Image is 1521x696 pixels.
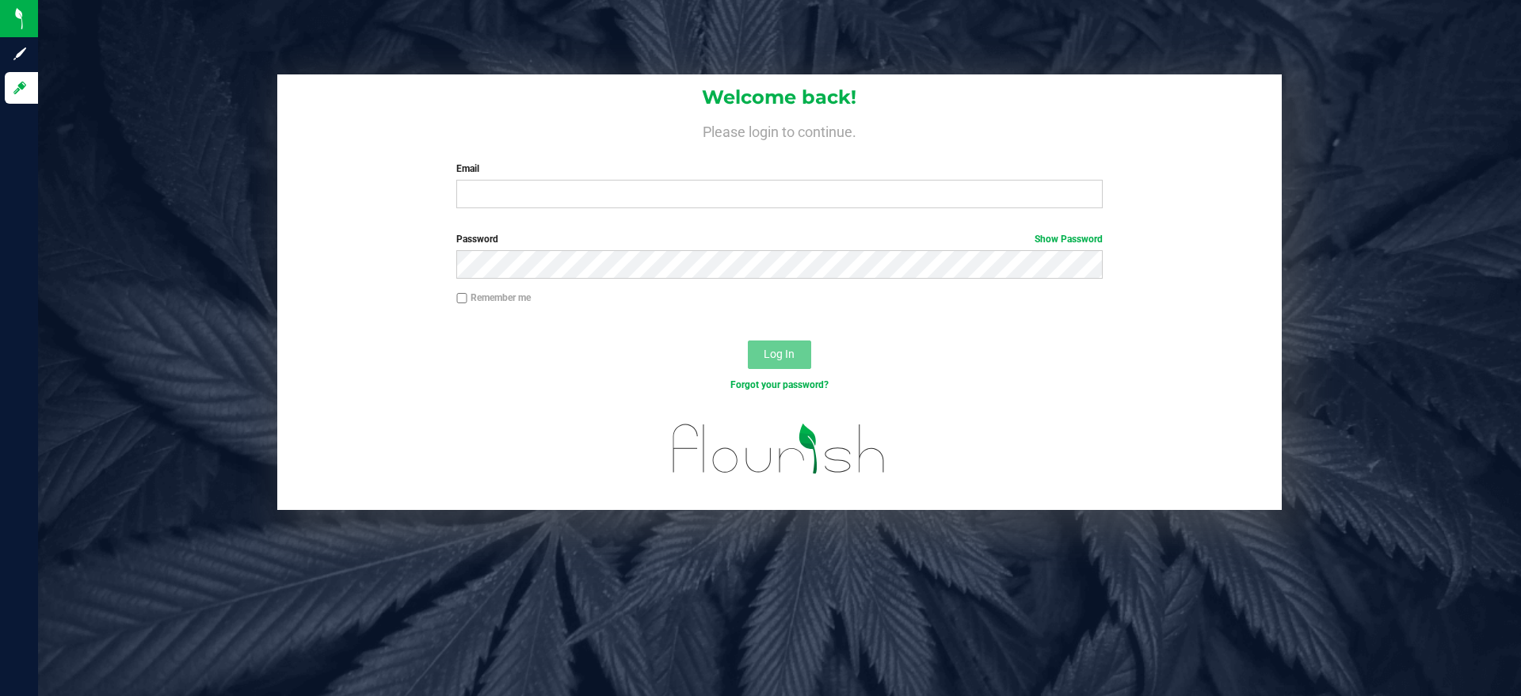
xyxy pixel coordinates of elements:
[456,162,1102,176] label: Email
[277,120,1282,139] h4: Please login to continue.
[277,87,1282,108] h1: Welcome back!
[654,409,905,489] img: flourish_logo.svg
[12,46,28,62] inline-svg: Sign up
[456,291,531,305] label: Remember me
[456,234,498,245] span: Password
[730,379,829,390] a: Forgot your password?
[764,348,795,360] span: Log In
[748,340,811,369] button: Log In
[1035,234,1103,245] a: Show Password
[12,80,28,96] inline-svg: Log in
[456,293,467,304] input: Remember me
